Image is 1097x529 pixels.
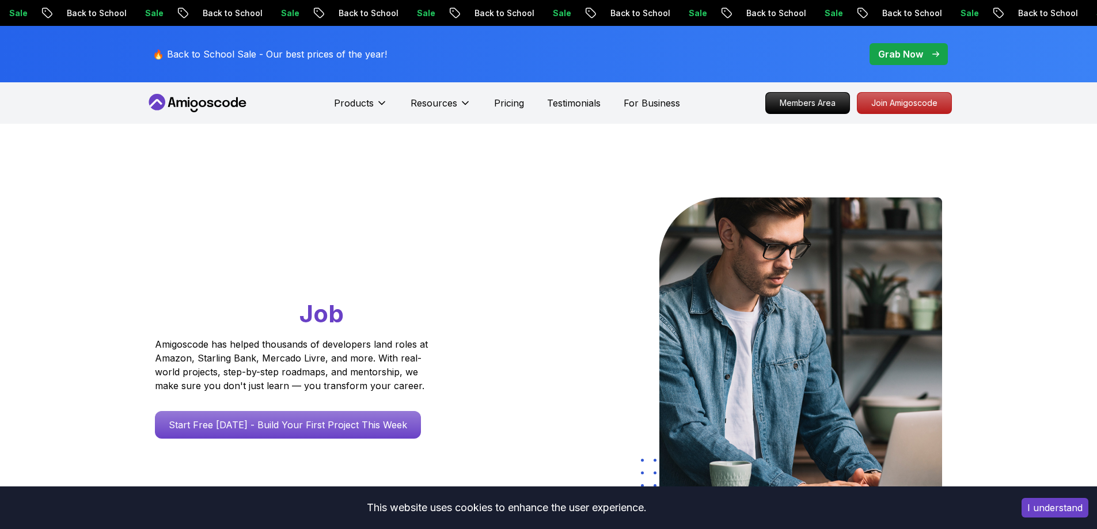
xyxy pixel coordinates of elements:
p: 🔥 Back to School Sale - Our best prices of the year! [153,47,387,61]
a: Start Free [DATE] - Build Your First Project This Week [155,411,421,439]
p: Back to School [461,7,539,19]
a: Pricing [494,96,524,110]
p: Grab Now [878,47,923,61]
span: Job [299,299,344,328]
p: Back to School [597,7,675,19]
p: Back to School [189,7,267,19]
a: Join Amigoscode [857,92,952,114]
p: Sale [539,7,576,19]
a: For Business [624,96,680,110]
button: Accept cookies [1022,498,1088,517]
h1: Go From Learning to Hired: Master Java, Spring Boot & Cloud Skills That Get You the [155,197,472,330]
p: Sale [267,7,304,19]
p: Back to School [53,7,131,19]
p: Back to School [732,7,811,19]
p: Back to School [1004,7,1083,19]
button: Products [334,96,388,119]
p: Resources [411,96,457,110]
p: Amigoscode has helped thousands of developers land roles at Amazon, Starling Bank, Mercado Livre,... [155,337,431,393]
button: Resources [411,96,471,119]
img: hero [659,197,942,494]
p: Sale [947,7,984,19]
p: Back to School [325,7,403,19]
p: Products [334,96,374,110]
p: Sale [811,7,848,19]
a: Members Area [765,92,850,114]
p: Members Area [766,93,849,113]
p: Sale [675,7,712,19]
div: This website uses cookies to enhance the user experience. [9,495,1004,520]
p: Back to School [868,7,947,19]
p: Join Amigoscode [857,93,951,113]
p: Sale [403,7,440,19]
a: Testimonials [547,96,601,110]
p: Sale [131,7,168,19]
